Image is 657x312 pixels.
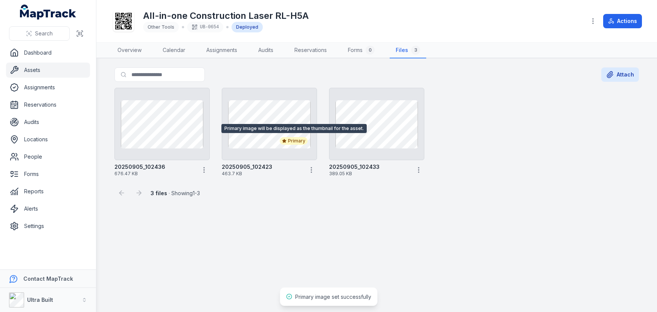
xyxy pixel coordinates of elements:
[6,63,90,78] a: Assets
[6,184,90,199] a: Reports
[27,297,53,303] strong: Ultra Built
[222,163,272,171] strong: 20250905_102423
[23,275,73,282] strong: Contact MapTrack
[187,22,223,32] div: UB-0654
[9,26,70,41] button: Search
[143,10,309,22] h1: All-in-one Construction Laser RL-H5A
[20,5,76,20] a: MapTrack
[114,171,195,177] span: 676.47 KB
[151,190,167,196] strong: 3 files
[329,163,380,171] strong: 20250905_102433
[366,46,375,55] div: 0
[342,43,381,58] a: Forms0
[157,43,191,58] a: Calendar
[295,294,371,300] span: Primary image set successfully
[35,30,53,37] span: Search
[6,80,90,95] a: Assignments
[6,219,90,234] a: Settings
[222,171,303,177] span: 463.7 KB
[148,24,174,30] span: Other Tools
[6,45,90,60] a: Dashboard
[329,171,410,177] span: 389.05 KB
[6,167,90,182] a: Forms
[221,124,367,133] span: Primary image will be displayed as the thumbnail for the asset.
[390,43,426,58] a: Files3
[603,14,642,28] button: Actions
[288,43,333,58] a: Reservations
[6,201,90,216] a: Alerts
[280,137,308,145] div: Primary
[252,43,279,58] a: Audits
[411,46,420,55] div: 3
[114,163,165,171] strong: 20250905_102436
[151,190,200,196] span: · Showing 1 - 3
[200,43,243,58] a: Assignments
[601,67,639,82] button: Attach
[6,97,90,112] a: Reservations
[111,43,148,58] a: Overview
[6,132,90,147] a: Locations
[232,22,263,32] div: Deployed
[6,149,90,164] a: People
[6,115,90,130] a: Audits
